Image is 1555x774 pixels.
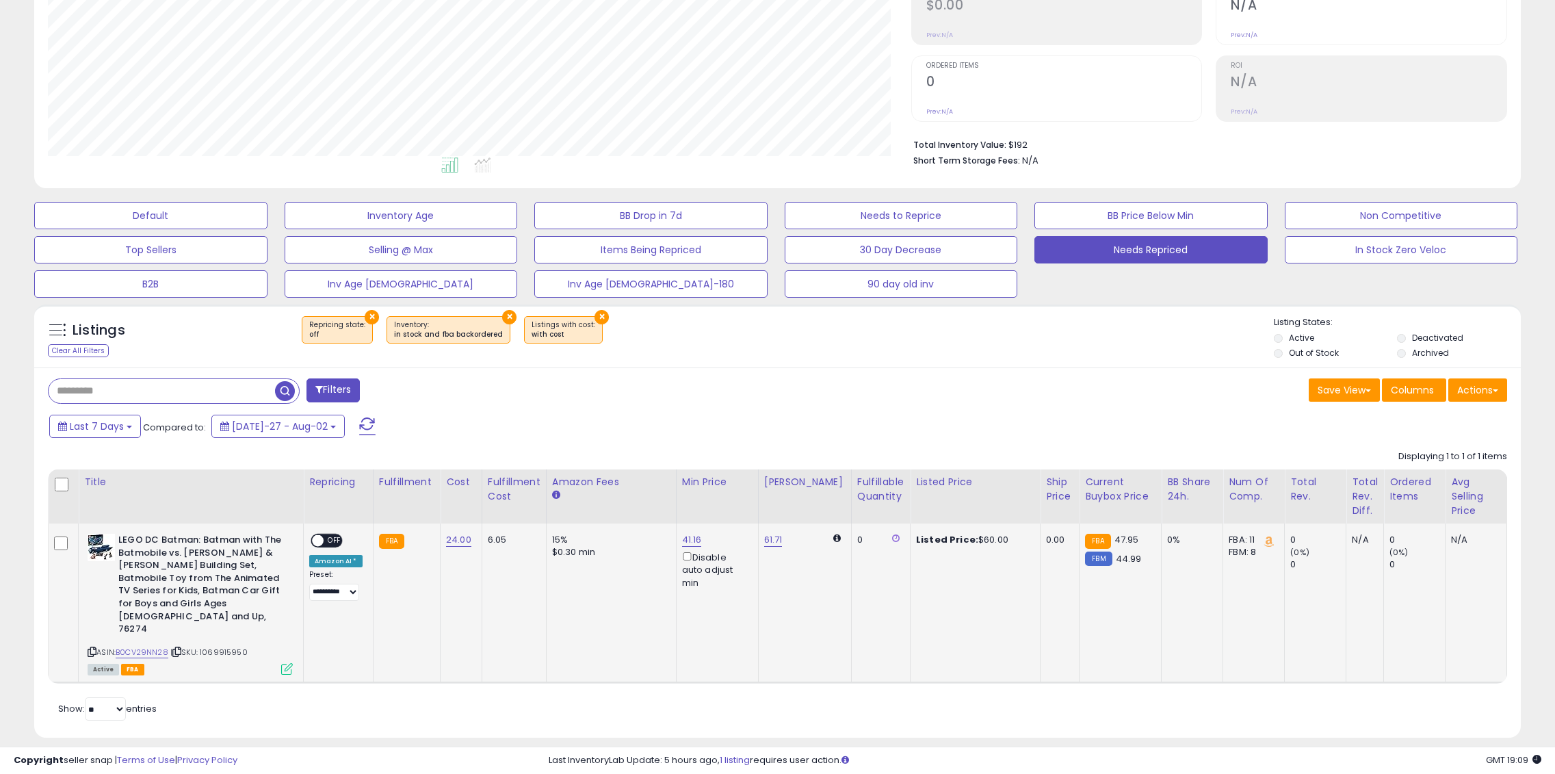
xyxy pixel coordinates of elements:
button: Non Competitive [1285,202,1518,229]
span: Compared to: [143,421,206,434]
span: N/A [1022,154,1038,167]
div: Disable auto adjust min [682,550,748,589]
h5: Listings [73,321,125,340]
div: 0 [1290,558,1346,571]
div: 6.05 [488,534,536,546]
span: 2025-08-10 19:09 GMT [1486,753,1541,766]
div: Preset: [309,570,363,601]
button: Inventory Age [285,202,518,229]
div: FBM: 8 [1229,546,1274,558]
b: Total Inventory Value: [913,139,1006,151]
div: 0 [1389,534,1445,546]
div: Repricing [309,475,367,489]
button: × [365,310,379,324]
span: 44.99 [1116,552,1142,565]
button: × [594,310,609,324]
small: Prev: N/A [926,107,953,116]
div: Title [84,475,298,489]
div: N/A [1352,534,1373,546]
div: Min Price [682,475,753,489]
img: 51H03dk7czL._SL40_.jpg [88,534,115,561]
span: Show: entries [58,702,157,715]
div: off [309,330,365,339]
a: Privacy Policy [177,753,237,766]
span: All listings currently available for purchase on Amazon [88,664,119,675]
button: Inv Age [DEMOGRAPHIC_DATA]-180 [534,270,768,298]
b: Listed Price: [916,533,978,546]
div: Ship Price [1046,475,1073,504]
small: Prev: N/A [1231,107,1257,116]
div: Total Rev. Diff. [1352,475,1378,518]
span: Columns [1391,383,1434,397]
div: 0% [1167,534,1212,546]
span: Ordered Items [926,62,1202,70]
div: 0 [857,534,900,546]
button: Last 7 Days [49,415,141,438]
button: Filters [306,378,360,402]
a: 1 listing [720,753,750,766]
small: FBA [1085,534,1110,549]
div: Ordered Items [1389,475,1439,504]
div: Total Rev. [1290,475,1340,504]
div: Amazon AI * [309,555,363,567]
div: in stock and fba backordered [394,330,503,339]
span: | SKU: 1069915950 [170,647,248,658]
button: Needs Repriced [1034,236,1268,263]
a: B0CV29NN28 [116,647,168,658]
div: Clear All Filters [48,344,109,357]
a: 24.00 [446,533,471,547]
div: 15% [552,534,666,546]
button: Top Sellers [34,236,267,263]
b: LEGO DC Batman: Batman with The Batmobile vs. [PERSON_NAME] & [PERSON_NAME] Building Set, Batmobi... [118,534,285,639]
button: 30 Day Decrease [785,236,1018,263]
div: Amazon Fees [552,475,670,489]
button: [DATE]-27 - Aug-02 [211,415,345,438]
p: Listing States: [1274,316,1521,329]
div: Avg Selling Price [1451,475,1501,518]
h2: 0 [926,74,1202,92]
span: Inventory : [394,320,503,340]
button: Selling @ Max [285,236,518,263]
span: OFF [324,535,345,547]
button: B2B [34,270,267,298]
div: seller snap | | [14,754,237,767]
label: Deactivated [1412,332,1463,344]
div: 0.00 [1046,534,1069,546]
div: $0.30 min [552,546,666,558]
button: Items Being Repriced [534,236,768,263]
div: Current Buybox Price [1085,475,1155,504]
button: Actions [1448,378,1507,402]
div: Fulfillable Quantity [857,475,904,504]
small: Amazon Fees. [552,489,560,502]
div: Listed Price [916,475,1034,489]
span: FBA [121,664,144,675]
small: Prev: N/A [926,31,953,39]
small: FBM [1085,552,1112,566]
button: BB Price Below Min [1034,202,1268,229]
li: $192 [913,136,1497,152]
span: Listings with cost : [532,320,595,340]
h2: N/A [1231,74,1506,92]
button: Save View [1309,378,1380,402]
label: Out of Stock [1289,347,1339,359]
button: Inv Age [DEMOGRAPHIC_DATA] [285,270,518,298]
div: N/A [1451,534,1496,546]
button: 90 day old inv [785,270,1018,298]
div: Last InventoryLab Update: 5 hours ago, requires user action. [549,754,1541,767]
span: Last 7 Days [70,420,124,433]
div: Fulfillment Cost [488,475,540,504]
a: 61.71 [764,533,783,547]
small: (0%) [1290,547,1309,558]
div: 0 [1290,534,1346,546]
button: Columns [1382,378,1446,402]
b: Short Term Storage Fees: [913,155,1020,166]
div: ASIN: [88,534,293,673]
div: $60.00 [916,534,1030,546]
div: Displaying 1 to 1 of 1 items [1398,450,1507,463]
button: In Stock Zero Veloc [1285,236,1518,263]
span: Repricing state : [309,320,365,340]
strong: Copyright [14,753,64,766]
div: Cost [446,475,476,489]
button: × [502,310,517,324]
span: 47.95 [1114,533,1139,546]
